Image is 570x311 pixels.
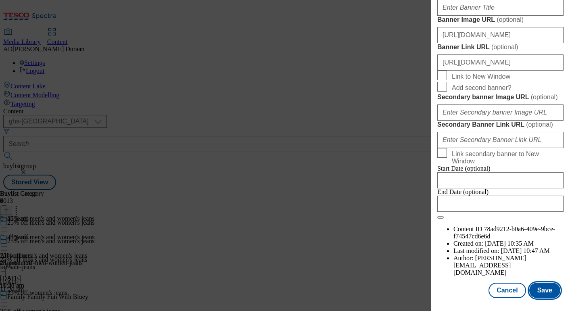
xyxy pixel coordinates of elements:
[529,283,560,298] button: Save
[531,94,558,100] span: ( optional )
[489,283,526,298] button: Cancel
[437,188,489,195] span: End Date (optional)
[453,240,564,247] li: Created on:
[497,16,524,23] span: ( optional )
[452,84,512,92] span: Add second banner?
[437,93,564,101] label: Secondary banner Image URL
[437,132,564,148] input: Enter Secondary Banner Link URL
[437,27,564,43] input: Enter Banner Image URL
[453,247,564,255] li: Last modified on:
[437,121,564,129] label: Secondary Banner Link URL
[453,225,555,240] span: 78ad9212-b0a6-409e-9bce-f74547cd6e6d
[437,54,564,71] input: Enter Banner Link URL
[453,255,564,276] li: Author:
[437,43,564,51] label: Banner Link URL
[453,225,564,240] li: Content ID
[437,172,564,188] input: Enter Date
[437,16,564,24] label: Banner Image URL
[437,165,491,172] span: Start Date (optional)
[501,247,550,254] span: [DATE] 10:47 AM
[452,150,560,165] span: Link secondary banner to New Window
[437,196,564,212] input: Enter Date
[453,255,526,276] span: [PERSON_NAME][EMAIL_ADDRESS][DOMAIN_NAME]
[437,104,564,121] input: Enter Secondary banner Image URL
[452,73,510,80] span: Link to New Window
[485,240,534,247] span: [DATE] 10:35 AM
[491,44,518,50] span: ( optional )
[526,121,553,128] span: ( optional )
